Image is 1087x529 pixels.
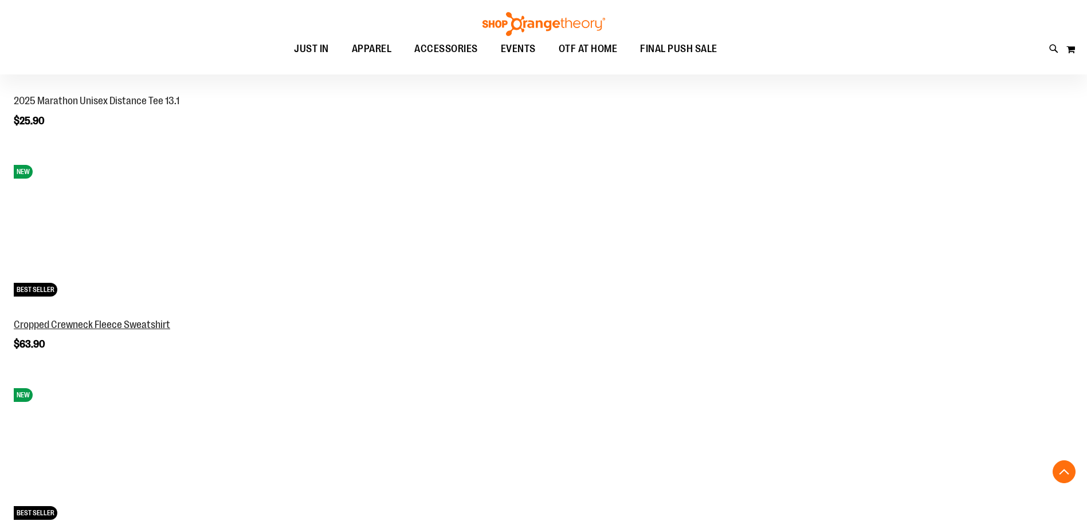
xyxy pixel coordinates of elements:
span: $25.90 [14,115,45,127]
button: Back To Top [1053,460,1076,483]
span: NEW [14,165,33,179]
a: 2025 Marathon Unisex Distance Tee 13.1 [14,95,179,106]
span: EVENTS [501,36,536,62]
a: Cropped Crewneck Fleece SweatshirtNEWBEST SELLER [14,306,151,315]
span: FINAL PUSH SALE [640,36,717,62]
span: BEST SELLER [14,506,57,520]
img: Shop Orangetheory [481,12,607,36]
a: Cropped Crewneck Fleece Sweatshirt [14,319,170,330]
span: APPAREL [352,36,392,62]
a: APPAREL [340,36,403,62]
span: $63.90 [14,338,45,350]
a: ACCESSORIES [403,36,489,62]
span: JUST IN [294,36,329,62]
span: OTF AT HOME [559,36,618,62]
span: BEST SELLER [14,283,57,297]
a: EVENTS [489,36,547,62]
a: 2025 Marathon Unisex Distance Tee 13.1BEST SELLER [14,82,151,92]
a: OTF AT HOME [547,36,629,62]
a: FINAL PUSH SALE [629,36,729,62]
span: NEW [14,388,33,402]
a: JUST IN [282,36,340,62]
span: ACCESSORIES [414,36,478,62]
